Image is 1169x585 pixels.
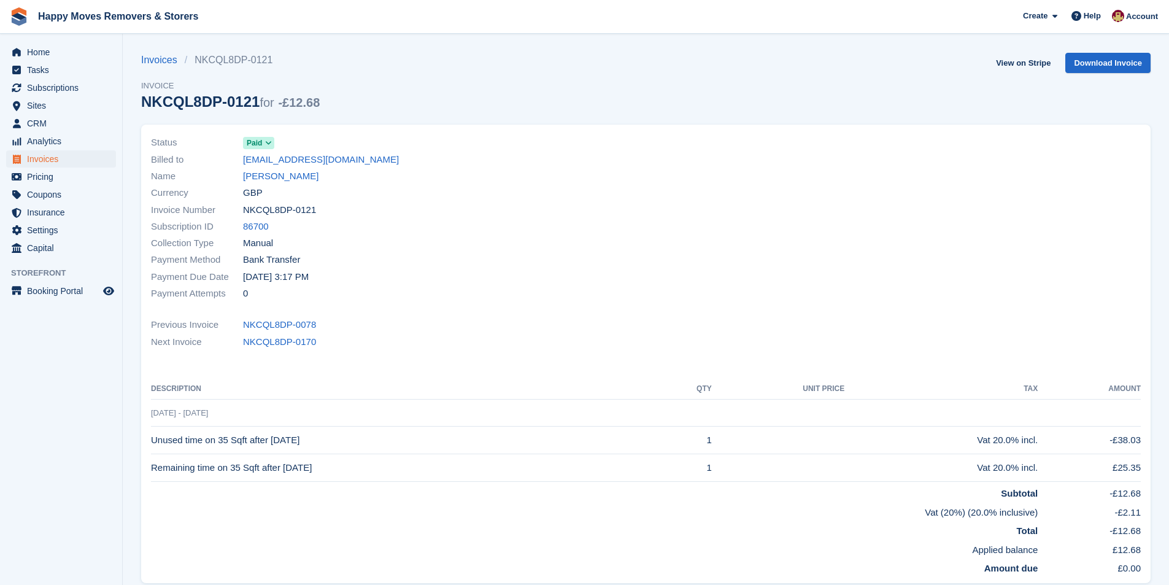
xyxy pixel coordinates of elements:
[260,96,274,109] span: for
[151,253,243,267] span: Payment Method
[1038,538,1141,557] td: £12.68
[27,79,101,96] span: Subscriptions
[151,287,243,301] span: Payment Attempts
[151,169,243,184] span: Name
[151,501,1038,520] td: Vat (20%) (20.0% inclusive)
[6,133,116,150] a: menu
[1038,379,1141,399] th: Amount
[33,6,203,26] a: Happy Moves Removers & Storers
[6,115,116,132] a: menu
[6,168,116,185] a: menu
[151,153,243,167] span: Billed to
[243,236,273,250] span: Manual
[151,270,243,284] span: Payment Due Date
[991,53,1055,73] a: View on Stripe
[6,97,116,114] a: menu
[844,433,1038,447] div: Vat 20.0% incl.
[1023,10,1047,22] span: Create
[844,461,1038,475] div: Vat 20.0% incl.
[1126,10,1158,23] span: Account
[141,53,320,68] nav: breadcrumbs
[243,270,309,284] time: 2025-06-18 14:17:38 UTC
[663,379,712,399] th: QTY
[1038,454,1141,482] td: £25.35
[1112,10,1124,22] img: Steven Fry
[141,93,320,110] div: NKCQL8DP-0121
[243,220,269,234] a: 86700
[243,203,316,217] span: NKCQL8DP-0121
[151,318,243,332] span: Previous Invoice
[243,287,248,301] span: 0
[247,138,262,149] span: Paid
[1038,501,1141,520] td: -£2.11
[141,80,320,92] span: Invoice
[151,454,663,482] td: Remaining time on 35 Sqft after [DATE]
[151,203,243,217] span: Invoice Number
[151,136,243,150] span: Status
[1038,519,1141,538] td: -£12.68
[151,220,243,234] span: Subscription ID
[243,136,274,150] a: Paid
[151,408,208,417] span: [DATE] - [DATE]
[27,44,101,61] span: Home
[10,7,28,26] img: stora-icon-8386f47178a22dfd0bd8f6a31ec36ba5ce8667c1dd55bd0f319d3a0aa187defe.svg
[27,204,101,221] span: Insurance
[1001,488,1038,498] strong: Subtotal
[6,61,116,79] a: menu
[27,150,101,168] span: Invoices
[141,53,185,68] a: Invoices
[1084,10,1101,22] span: Help
[151,236,243,250] span: Collection Type
[1065,53,1151,73] a: Download Invoice
[6,79,116,96] a: menu
[6,204,116,221] a: menu
[27,222,101,239] span: Settings
[1017,525,1038,536] strong: Total
[151,538,1038,557] td: Applied balance
[151,427,663,454] td: Unused time on 35 Sqft after [DATE]
[243,169,318,184] a: [PERSON_NAME]
[27,282,101,300] span: Booking Portal
[27,61,101,79] span: Tasks
[984,563,1038,573] strong: Amount due
[243,253,300,267] span: Bank Transfer
[27,97,101,114] span: Sites
[151,379,663,399] th: Description
[27,133,101,150] span: Analytics
[243,186,263,200] span: GBP
[1038,557,1141,576] td: £0.00
[27,239,101,257] span: Capital
[243,335,316,349] a: NKCQL8DP-0170
[243,153,399,167] a: [EMAIL_ADDRESS][DOMAIN_NAME]
[27,186,101,203] span: Coupons
[243,318,316,332] a: NKCQL8DP-0078
[278,96,320,109] span: -£12.68
[11,267,122,279] span: Storefront
[1038,482,1141,501] td: -£12.68
[6,282,116,300] a: menu
[151,335,243,349] span: Next Invoice
[6,150,116,168] a: menu
[27,168,101,185] span: Pricing
[6,239,116,257] a: menu
[844,379,1038,399] th: Tax
[663,454,712,482] td: 1
[1038,427,1141,454] td: -£38.03
[712,379,845,399] th: Unit Price
[151,186,243,200] span: Currency
[27,115,101,132] span: CRM
[6,222,116,239] a: menu
[663,427,712,454] td: 1
[6,186,116,203] a: menu
[6,44,116,61] a: menu
[101,284,116,298] a: Preview store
